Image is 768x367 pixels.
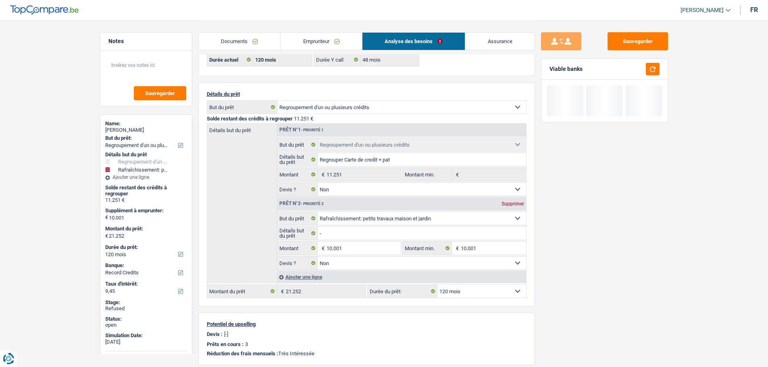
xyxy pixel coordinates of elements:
div: Name: [105,120,187,127]
label: Devis ? [277,257,318,270]
a: Documents [199,33,281,50]
label: Montant du prêt [207,285,277,298]
label: Montant min. [403,242,452,255]
button: Sauvegarder [608,32,668,50]
div: Détails but du prêt [105,151,187,158]
p: 3 [245,341,248,347]
p: Prêts en cours : [207,341,244,347]
label: Durée du prêt: [368,285,437,298]
div: Supprimer [500,201,526,206]
label: Montant [277,168,318,181]
span: Réduction des frais mensuels : [207,350,278,357]
label: But du prêt: [105,135,185,141]
img: TopCompare Logo [10,5,79,15]
a: Analyse des besoins [362,33,465,50]
span: € [318,242,327,255]
div: [DATE] [105,339,187,345]
label: Durée actuel [207,53,254,66]
label: Détails but du prêt [207,124,277,133]
button: Sauvegarder [134,86,186,100]
label: Durée Y call [314,53,360,66]
p: Devis : [207,331,223,337]
div: Refused [105,305,187,312]
label: Détails but du prêt [277,227,318,240]
div: Simulation Date: [105,332,187,339]
span: € [105,233,108,239]
div: Ajouter une ligne [277,271,526,283]
p: Très Intéressée [207,350,527,357]
div: Prêt n°1 [277,127,326,133]
label: Montant du prêt: [105,226,185,232]
label: But du prêt [207,101,277,114]
div: fr [750,6,758,14]
p: Potentiel de upselling [207,321,527,327]
div: Viable banks [549,66,583,73]
label: Montant min. [403,168,452,181]
label: Devis ? [277,183,318,196]
span: € [452,168,461,181]
label: Durée du prêt: [105,244,185,251]
a: [PERSON_NAME] [674,4,731,17]
a: Emprunteur [281,33,362,50]
div: Status: [105,316,187,322]
div: [PERSON_NAME] [105,127,187,133]
p: Détails du prêt [207,91,527,97]
span: - Priorité 2 [301,201,324,206]
span: € [318,168,327,181]
div: Solde restant des crédits à regrouper [105,185,187,197]
label: But du prêt [277,212,318,225]
p: [-] [224,331,228,337]
div: 11.251 € [105,197,187,203]
div: Ajouter une ligne [105,174,187,180]
span: € [452,242,461,255]
a: Assurance [465,33,535,50]
span: [PERSON_NAME] [681,7,724,14]
span: 11.251 € [294,116,313,122]
label: Montant [277,242,318,255]
label: Supplément à emprunter: [105,207,185,214]
div: Stage: [105,299,187,306]
label: Taux d'intérêt: [105,281,185,287]
span: - Priorité 1 [301,128,324,132]
h5: Notes [108,38,184,45]
label: Détails but du prêt [277,153,318,166]
span: € [105,214,108,221]
div: Prêt n°2 [277,201,326,206]
span: Solde restant des crédits à regrouper [207,116,293,122]
label: Banque: [105,262,185,269]
label: But du prêt [277,138,318,151]
span: € [277,285,286,298]
span: Sauvegarder [145,91,175,96]
div: open [105,322,187,328]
